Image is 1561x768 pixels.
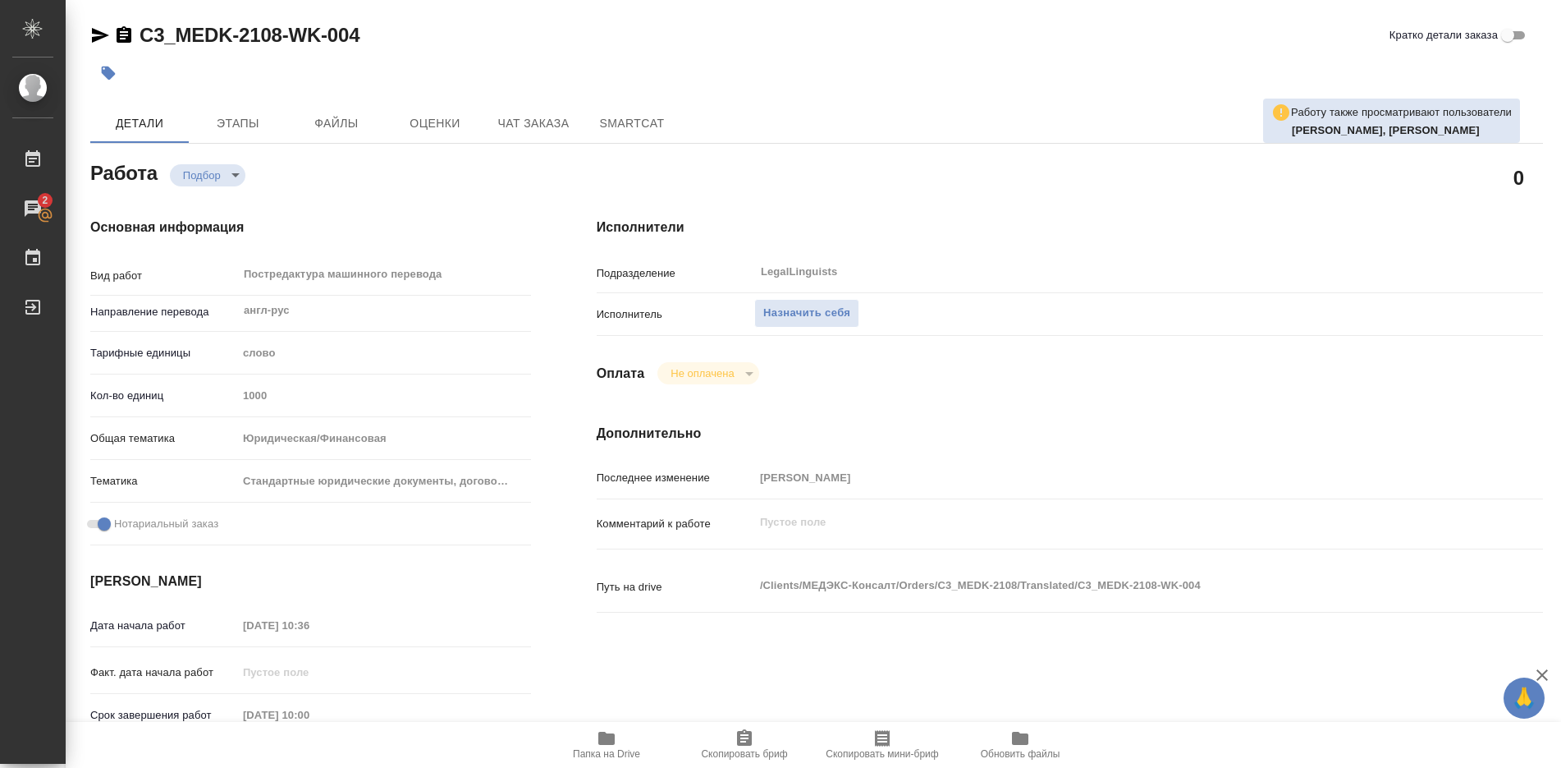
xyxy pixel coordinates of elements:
button: Добавить тэг [90,55,126,91]
span: Детали [100,113,179,134]
input: Пустое поле [237,703,381,727]
span: Оценки [396,113,474,134]
input: Пустое поле [237,660,381,684]
div: Подбор [657,362,758,384]
button: Подбор [178,168,226,182]
button: Не оплачена [666,366,739,380]
h2: Работа [90,157,158,186]
span: SmartCat [593,113,671,134]
a: C3_MEDK-2108-WK-004 [140,24,359,46]
p: Комментарий к работе [597,516,754,532]
button: Обновить файлы [951,722,1089,768]
h4: [PERSON_NAME] [90,572,531,591]
span: Назначить себя [763,304,850,323]
p: Тематика [90,473,237,490]
p: Факт. дата начала работ [90,665,237,681]
button: Назначить себя [754,299,859,328]
span: 🙏 [1510,681,1538,715]
span: Нотариальный заказ [114,516,218,532]
p: Направление перевода [90,304,237,320]
p: Исполнитель [597,306,754,323]
button: Скопировать ссылку [114,25,134,45]
span: Этапы [199,113,277,134]
div: слово [237,339,531,367]
span: Обновить файлы [981,748,1060,760]
button: Скопировать бриф [675,722,813,768]
span: Папка на Drive [573,748,640,760]
input: Пустое поле [237,384,531,407]
p: Подразделение [597,265,754,282]
h2: 0 [1513,163,1524,191]
span: Скопировать мини-бриф [826,748,938,760]
button: Скопировать мини-бриф [813,722,951,768]
p: Путь на drive [597,579,754,596]
input: Пустое поле [237,614,381,637]
button: Папка на Drive [538,722,675,768]
button: Скопировать ссылку для ЯМессенджера [90,25,110,45]
p: Вид работ [90,268,237,284]
input: Пустое поле [754,466,1464,490]
div: Стандартные юридические документы, договоры, уставы [237,467,531,495]
span: 2 [32,192,57,209]
a: 2 [4,188,62,229]
h4: Дополнительно [597,424,1543,444]
textarea: /Clients/МЕДЭКС-Консалт/Orders/C3_MEDK-2108/Translated/C3_MEDK-2108-WK-004 [754,572,1464,600]
div: Подбор [170,164,245,186]
div: Юридическая/Финансовая [237,425,531,453]
p: Общая тематика [90,430,237,447]
p: Последнее изменение [597,470,754,486]
p: Дата начала работ [90,618,237,634]
span: Скопировать бриф [701,748,787,760]
p: Кол-во единиц [90,388,237,404]
h4: Основная информация [90,218,531,237]
span: Чат заказа [494,113,573,134]
h4: Оплата [597,364,645,384]
p: Тарифные единицы [90,345,237,361]
h4: Исполнители [597,218,1543,237]
span: Кратко детали заказа [1389,27,1498,44]
button: 🙏 [1504,678,1545,719]
p: Срок завершения работ [90,707,237,724]
span: Файлы [297,113,376,134]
